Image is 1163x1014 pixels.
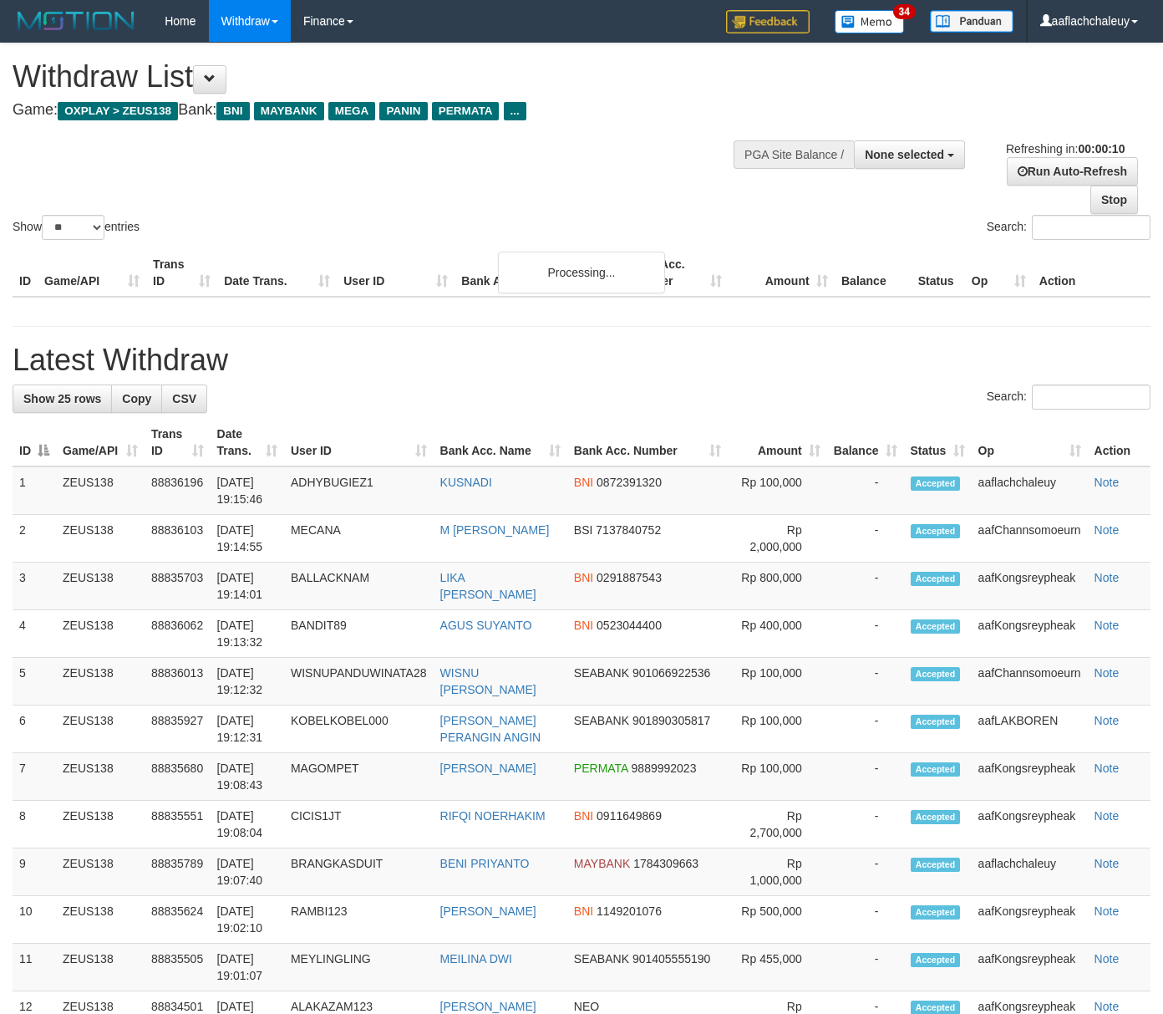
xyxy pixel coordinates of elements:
[1033,249,1150,297] th: Action
[58,102,178,120] span: OXPLAY > ZEUS138
[145,658,211,706] td: 88836013
[56,706,145,753] td: ZEUS138
[13,515,56,563] td: 2
[432,102,500,120] span: PERMATA
[596,523,661,537] span: Copy 7137840752 to clipboard
[827,419,904,466] th: Balance: activate to sort column ascending
[211,944,284,991] td: [DATE] 19:01:07
[284,515,434,563] td: MECANA
[328,102,376,120] span: MEGA
[567,419,728,466] th: Bank Acc. Number: activate to sort column ascending
[632,714,710,727] span: Copy 901890305817 to clipboard
[574,571,593,584] span: BNI
[440,714,541,744] a: [PERSON_NAME] PERANGIN ANGIN
[13,848,56,896] td: 9
[835,10,905,33] img: Button%20Memo.svg
[504,102,526,120] span: ...
[574,809,593,823] span: BNI
[211,419,284,466] th: Date Trans.: activate to sort column ascending
[145,563,211,610] td: 88835703
[911,524,961,538] span: Accepted
[56,466,145,515] td: ZEUS138
[211,896,284,944] td: [DATE] 19:02:10
[211,610,284,658] td: [DATE] 19:13:32
[827,896,904,944] td: -
[972,658,1088,706] td: aafChannsomoeurn
[23,392,101,405] span: Show 25 rows
[729,249,835,297] th: Amount
[145,466,211,515] td: 88836196
[56,753,145,801] td: ZEUS138
[145,706,211,753] td: 88835927
[211,515,284,563] td: [DATE] 19:14:55
[161,385,207,413] a: CSV
[633,857,698,870] span: Copy 1784309663 to clipboard
[216,102,249,120] span: BNI
[1094,809,1120,823] a: Note
[440,571,536,601] a: LIKA [PERSON_NAME]
[1007,157,1138,186] a: Run Auto-Refresh
[145,753,211,801] td: 88835680
[1094,571,1120,584] a: Note
[911,905,961,920] span: Accepted
[930,10,1013,33] img: panduan.png
[56,848,145,896] td: ZEUS138
[13,944,56,991] td: 11
[284,658,434,706] td: WISNUPANDUWINATA28
[632,666,710,680] span: Copy 901066922536 to clipboard
[1088,419,1150,466] th: Action
[911,667,961,681] span: Accepted
[1094,714,1120,727] a: Note
[38,249,146,297] th: Game/API
[440,762,536,775] a: [PERSON_NAME]
[865,148,944,161] span: None selected
[574,904,593,918] span: BNI
[1090,186,1138,214] a: Stop
[574,714,629,727] span: SEABANK
[284,466,434,515] td: ADHYBUGIEZ1
[827,466,904,515] td: -
[13,753,56,801] td: 7
[440,1000,536,1013] a: [PERSON_NAME]
[13,706,56,753] td: 6
[597,571,662,584] span: Copy 0291887543 to clipboard
[455,249,622,297] th: Bank Acc. Name
[211,466,284,515] td: [DATE] 19:15:46
[284,753,434,801] td: MAGOMPET
[56,658,145,706] td: ZEUS138
[284,801,434,848] td: CICIS1JT
[211,658,284,706] td: [DATE] 19:12:32
[56,610,145,658] td: ZEUS138
[56,944,145,991] td: ZEUS138
[911,953,961,967] span: Accepted
[1094,619,1120,632] a: Note
[56,896,145,944] td: ZEUS138
[211,706,284,753] td: [DATE] 19:12:31
[728,466,827,515] td: Rp 100,000
[13,610,56,658] td: 4
[632,952,710,966] span: Copy 901405555190 to clipboard
[965,249,1033,297] th: Op
[217,249,337,297] th: Date Trans.
[1078,142,1125,155] strong: 00:00:10
[597,476,662,489] span: Copy 0872391320 to clipboard
[13,249,38,297] th: ID
[1032,385,1150,410] input: Search:
[284,563,434,610] td: BALLACKNAM
[145,610,211,658] td: 88836062
[56,801,145,848] td: ZEUS138
[337,249,455,297] th: User ID
[728,515,827,563] td: Rp 2,000,000
[827,563,904,610] td: -
[145,944,211,991] td: 88835505
[972,563,1088,610] td: aafKongsreypheak
[827,610,904,658] td: -
[440,857,530,870] a: BENI PRIYANTO
[172,392,196,405] span: CSV
[13,102,759,119] h4: Game: Bank:
[574,523,593,537] span: BSI
[622,249,728,297] th: Bank Acc. Number
[13,344,1150,377] h1: Latest Withdraw
[728,419,827,466] th: Amount: activate to sort column ascending
[1094,523,1120,537] a: Note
